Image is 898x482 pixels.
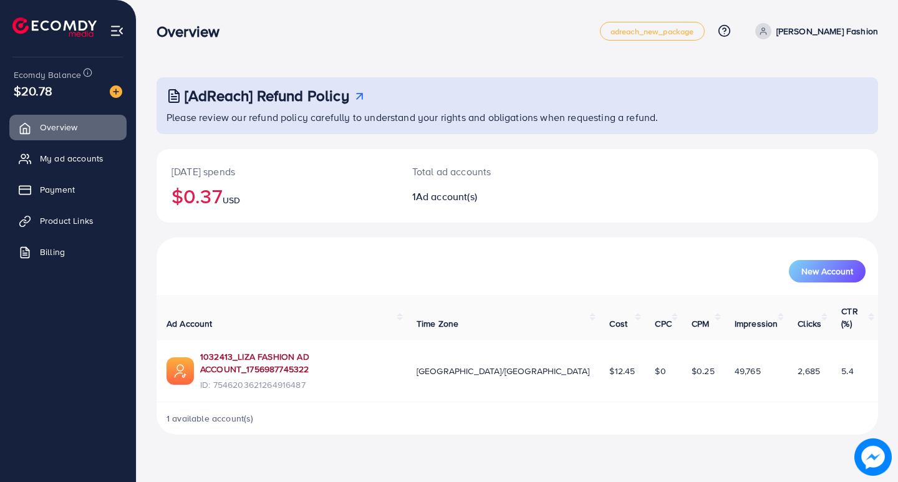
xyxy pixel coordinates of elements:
[600,22,705,41] a: adreach_new_package
[14,69,81,81] span: Ecomdy Balance
[609,317,627,330] span: Cost
[9,208,127,233] a: Product Links
[40,152,104,165] span: My ad accounts
[750,23,878,39] a: [PERSON_NAME] Fashion
[417,317,458,330] span: Time Zone
[798,365,820,377] span: 2,685
[776,24,878,39] p: [PERSON_NAME] Fashion
[167,412,254,425] span: 1 available account(s)
[735,317,778,330] span: Impression
[223,194,240,206] span: USD
[412,191,562,203] h2: 1
[40,183,75,196] span: Payment
[12,17,97,37] img: logo
[611,27,694,36] span: adreach_new_package
[157,22,229,41] h3: Overview
[200,350,397,376] a: 1032413_LIZA FASHION AD ACCOUNT_1756987745322
[841,365,853,377] span: 5.4
[9,177,127,202] a: Payment
[655,317,671,330] span: CPC
[9,115,127,140] a: Overview
[798,317,821,330] span: Clicks
[655,365,665,377] span: $0
[735,365,761,377] span: 49,765
[171,164,382,179] p: [DATE] spends
[789,260,866,282] button: New Account
[185,87,349,105] h3: [AdReach] Refund Policy
[416,190,477,203] span: Ad account(s)
[40,121,77,133] span: Overview
[167,357,194,385] img: ic-ads-acc.e4c84228.svg
[609,365,635,377] span: $12.45
[40,214,94,227] span: Product Links
[417,365,590,377] span: [GEOGRAPHIC_DATA]/[GEOGRAPHIC_DATA]
[412,164,562,179] p: Total ad accounts
[858,442,888,472] img: image
[14,82,52,100] span: $20.78
[692,317,709,330] span: CPM
[9,239,127,264] a: Billing
[167,110,871,125] p: Please review our refund policy carefully to understand your rights and obligations when requesti...
[692,365,715,377] span: $0.25
[110,85,122,98] img: image
[167,317,213,330] span: Ad Account
[801,267,853,276] span: New Account
[841,305,857,330] span: CTR (%)
[110,24,124,38] img: menu
[9,146,127,171] a: My ad accounts
[171,184,382,208] h2: $0.37
[200,378,397,391] span: ID: 7546203621264916487
[40,246,65,258] span: Billing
